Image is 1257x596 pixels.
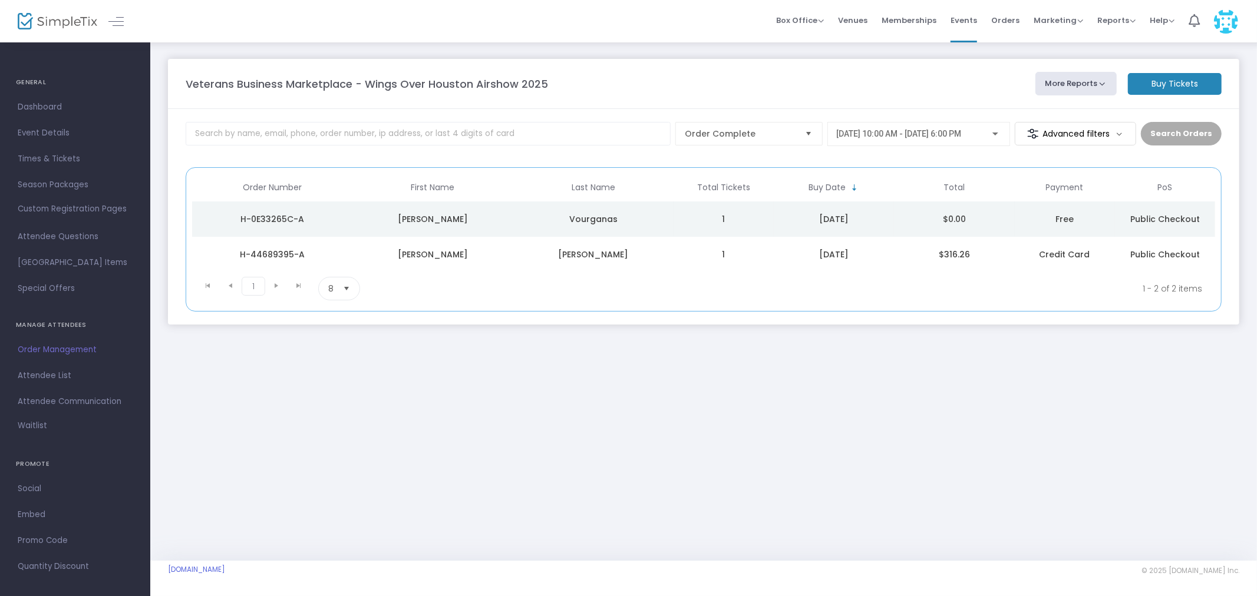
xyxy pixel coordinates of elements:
[943,183,965,193] span: Total
[18,533,133,548] span: Promo Code
[1130,213,1200,225] span: Public Checkout
[18,507,133,522] span: Embed
[18,255,133,270] span: [GEOGRAPHIC_DATA] Items
[882,5,936,35] span: Memberships
[1027,128,1039,140] img: filter
[516,213,671,225] div: Vourganas
[1157,183,1172,193] span: PoS
[18,229,133,244] span: Attendee Questions
[355,249,510,260] div: Raymond
[338,277,355,300] button: Select
[195,213,349,225] div: H-0E33265C-A
[674,201,774,237] td: 1
[1130,249,1200,260] span: Public Checkout
[18,151,133,167] span: Times & Tickets
[838,5,867,35] span: Venues
[243,183,302,193] span: Order Number
[16,313,134,337] h4: MANAGE ATTENDEES
[1034,15,1083,26] span: Marketing
[516,249,671,260] div: Giles
[674,174,774,201] th: Total Tickets
[1097,15,1136,26] span: Reports
[1128,73,1222,95] m-button: Buy Tickets
[192,174,1215,272] div: Data table
[572,183,615,193] span: Last Name
[477,277,1202,300] kendo-pager-info: 1 - 2 of 2 items
[951,5,977,35] span: Events
[776,15,824,26] span: Box Office
[186,122,671,145] input: Search by name, email, phone, order number, ip address, or last 4 digits of card
[16,71,134,94] h4: GENERAL
[801,122,817,145] button: Select
[18,394,133,409] span: Attendee Communication
[991,5,1020,35] span: Orders
[1015,122,1137,145] m-button: Advanced filters
[1055,213,1074,225] span: Free
[18,177,133,193] span: Season Packages
[355,213,510,225] div: Rick
[411,183,454,193] span: First Name
[809,183,846,193] span: Buy Date
[18,203,127,215] span: Custom Registration Pages
[328,283,334,294] span: 8
[18,481,133,496] span: Social
[674,237,774,272] td: 1
[1150,15,1174,26] span: Help
[1035,72,1117,95] button: More Reports
[18,420,47,432] span: Waitlist
[18,342,133,357] span: Order Management
[850,183,859,193] span: Sortable
[1046,183,1084,193] span: Payment
[777,249,891,260] div: 6/22/2025
[242,277,265,296] span: Page 1
[1141,566,1239,575] span: © 2025 [DOMAIN_NAME] Inc.
[186,76,548,92] m-panel-title: Veterans Business Marketplace - Wings Over Houston Airshow 2025
[894,237,1014,272] td: $316.26
[168,565,225,574] a: [DOMAIN_NAME]
[16,452,134,476] h4: PROMOTE
[1040,249,1090,260] span: Credit Card
[18,125,133,141] span: Event Details
[837,129,962,138] span: [DATE] 10:00 AM - [DATE] 6:00 PM
[894,201,1014,237] td: $0.00
[18,559,133,574] span: Quantity Discount
[18,281,133,296] span: Special Offers
[18,368,133,383] span: Attendee List
[195,249,349,260] div: H-44689395-A
[18,100,133,115] span: Dashboard
[685,128,796,140] span: Order Complete
[777,213,891,225] div: 9/9/2025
